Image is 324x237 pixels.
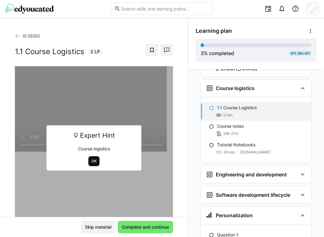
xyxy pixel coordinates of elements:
h2: 1.1 Course Logistics [15,47,84,56]
span: 3 [201,50,204,56]
button: OK [88,156,100,166]
h3: Personalization [216,212,253,218]
p: Tutorial Notebooks [217,142,255,148]
span: Learning plan [196,28,232,34]
p: 1.1 Course Logistics [217,105,257,111]
span: Complete and continue [121,224,170,230]
h3: Engineering and development [216,171,287,178]
span: Skip material [84,224,112,230]
button: Complete and continue [118,221,173,233]
button: Skip material [81,221,115,233]
span: 2 min [223,113,233,118]
div: % completed [201,50,234,57]
p: Course logistics [51,146,137,152]
a: AI-SEQ#2 [15,33,40,38]
span: AI-SEQ#2 [23,33,40,38]
span: 38 min [223,150,235,155]
p: Course notes [217,123,244,129]
span: 38h 27m [223,131,238,136]
h3: Software development lifecycle [216,192,290,198]
input: Search skills and learning paths… [121,6,209,11]
span: OK [91,159,97,164]
span: Expert Hint [80,130,115,141]
span: [DOMAIN_NAME] [240,150,270,155]
span: 2 LP [91,49,100,55]
h3: Course logistics [216,85,255,91]
div: 67h 36m left [289,51,312,56]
